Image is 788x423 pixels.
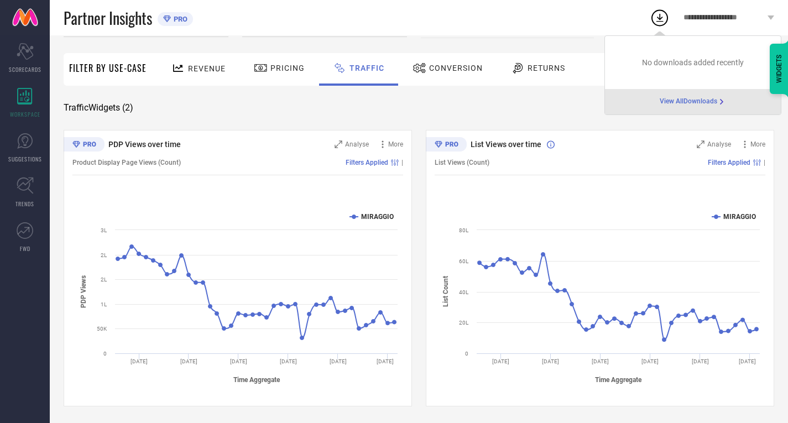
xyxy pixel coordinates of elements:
text: 20L [459,320,469,326]
span: FWD [20,244,30,253]
text: 3L [101,227,107,233]
text: 50K [97,326,107,332]
text: [DATE] [739,358,756,364]
a: View AllDownloads [660,97,726,106]
tspan: Time Aggregate [233,376,280,384]
text: 2L [101,276,107,283]
text: [DATE] [280,358,297,364]
span: More [750,140,765,148]
span: List Views over time [471,140,541,149]
text: 40L [459,289,469,295]
span: PDP Views over time [108,140,181,149]
span: SCORECARDS [9,65,41,74]
text: [DATE] [542,358,559,364]
text: 0 [103,351,107,357]
svg: Zoom [697,140,704,148]
text: [DATE] [180,358,197,364]
span: Analyse [345,140,369,148]
span: Conversion [429,64,483,72]
span: | [764,159,765,166]
span: Filters Applied [346,159,388,166]
span: Product Display Page Views (Count) [72,159,181,166]
span: TRENDS [15,200,34,208]
span: Filters Applied [708,159,750,166]
span: List Views (Count) [435,159,489,166]
text: [DATE] [230,358,247,364]
text: [DATE] [492,358,509,364]
text: [DATE] [330,358,347,364]
div: Open download list [650,8,670,28]
text: MIRAGGIO [723,213,756,221]
span: Pricing [270,64,305,72]
span: View All Downloads [660,97,717,106]
text: [DATE] [131,358,148,364]
span: Revenue [188,64,226,73]
svg: Zoom [335,140,342,148]
tspan: PDP Views [80,275,87,308]
text: [DATE] [692,358,709,364]
span: Traffic Widgets ( 2 ) [64,102,133,113]
text: 1L [101,301,107,307]
span: WORKSPACE [10,110,40,118]
span: Partner Insights [64,7,152,29]
span: Returns [528,64,565,72]
span: SUGGESTIONS [8,155,42,163]
span: More [388,140,403,148]
span: No downloads added recently [642,58,744,67]
div: Open download page [660,97,726,106]
tspan: Time Aggregate [595,376,642,384]
text: 0 [465,351,468,357]
text: MIRAGGIO [361,213,394,221]
text: [DATE] [592,358,609,364]
text: 2L [101,252,107,258]
span: Traffic [349,64,384,72]
span: | [401,159,403,166]
text: 60L [459,258,469,264]
text: [DATE] [641,358,659,364]
div: Premium [426,137,467,154]
text: 80L [459,227,469,233]
span: PRO [171,15,187,23]
span: Filter By Use-Case [69,61,147,75]
span: Analyse [707,140,731,148]
text: [DATE] [377,358,394,364]
div: Premium [64,137,105,154]
tspan: List Count [442,276,450,307]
